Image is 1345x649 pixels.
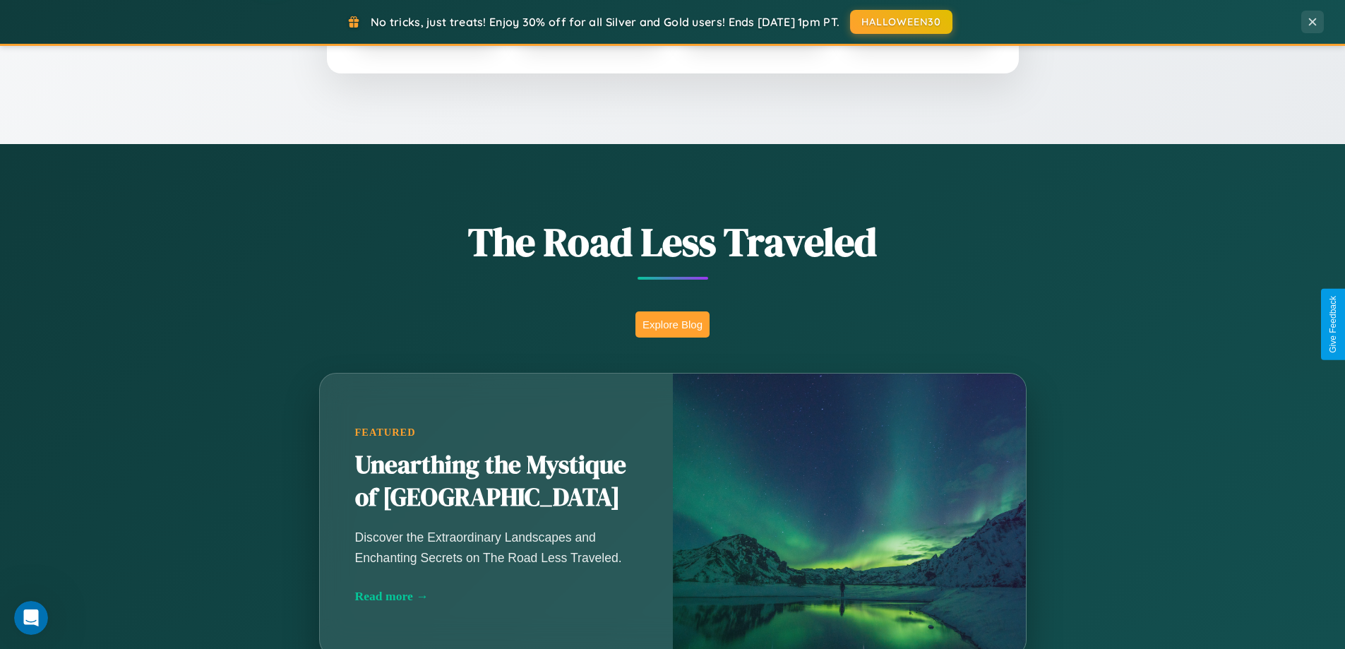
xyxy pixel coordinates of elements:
div: Give Feedback [1328,296,1338,353]
iframe: Intercom live chat [14,601,48,635]
p: Discover the Extraordinary Landscapes and Enchanting Secrets on The Road Less Traveled. [355,528,638,567]
div: Featured [355,427,638,439]
h2: Unearthing the Mystique of [GEOGRAPHIC_DATA] [355,449,638,514]
h1: The Road Less Traveled [249,215,1096,269]
button: Explore Blog [635,311,710,338]
span: No tricks, just treats! Enjoy 30% off for all Silver and Gold users! Ends [DATE] 1pm PT. [371,15,839,29]
button: HALLOWEEN30 [850,10,952,34]
div: Read more → [355,589,638,604]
